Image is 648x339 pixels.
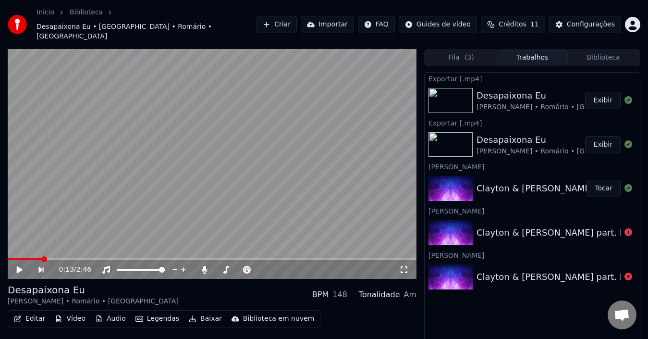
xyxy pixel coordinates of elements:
[567,20,615,29] div: Configurações
[10,312,49,326] button: Editar
[257,16,297,33] button: Criar
[59,265,74,275] span: 0:13
[465,53,474,63] span: ( 3 )
[530,20,539,29] span: 11
[332,289,347,301] div: 148
[608,301,636,329] div: Bate-papo aberto
[587,180,621,197] button: Tocar
[37,8,54,17] a: Início
[312,289,329,301] div: BPM
[70,8,103,17] a: Biblioteca
[91,312,130,326] button: Áudio
[585,92,621,109] button: Exibir
[399,16,477,33] button: Guides de vídeo
[477,102,648,112] div: [PERSON_NAME] • Romário • [GEOGRAPHIC_DATA]
[185,312,226,326] button: Baixar
[301,16,354,33] button: Importar
[568,50,639,64] button: Biblioteca
[8,297,179,306] div: [PERSON_NAME] • Romário • [GEOGRAPHIC_DATA]
[359,289,400,301] div: Tonalidade
[59,265,82,275] div: /
[37,8,257,41] nav: breadcrumb
[425,205,640,216] div: [PERSON_NAME]
[425,249,640,261] div: [PERSON_NAME]
[51,312,89,326] button: Vídeo
[425,117,640,128] div: Exportar [.mp4]
[358,16,395,33] button: FAQ
[132,312,183,326] button: Legendas
[497,50,568,64] button: Trabalhos
[426,50,497,64] button: Fila
[477,147,648,156] div: [PERSON_NAME] • Romário • [GEOGRAPHIC_DATA]
[8,283,179,297] div: Desapaixona Eu
[8,15,27,34] img: youka
[243,314,315,324] div: Biblioteca em nuvem
[37,22,257,41] span: Desapaixona Eu • [GEOGRAPHIC_DATA] • Romário • [GEOGRAPHIC_DATA]
[425,161,640,172] div: [PERSON_NAME]
[499,20,526,29] span: Créditos
[403,289,416,301] div: Am
[477,133,648,147] div: Desapaixona Eu
[425,73,640,84] div: Exportar [.mp4]
[481,16,545,33] button: Créditos11
[549,16,621,33] button: Configurações
[585,136,621,153] button: Exibir
[477,89,648,102] div: Desapaixona Eu
[76,265,91,275] span: 2:46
